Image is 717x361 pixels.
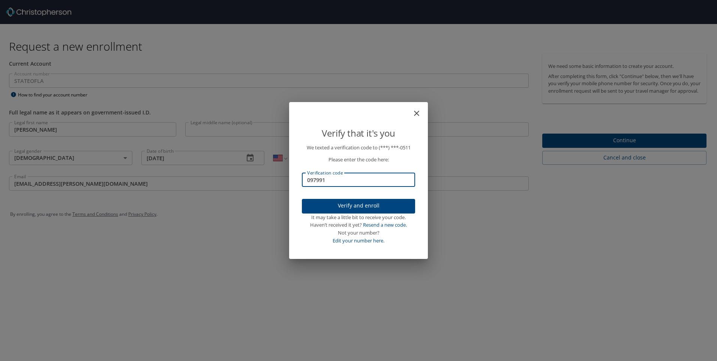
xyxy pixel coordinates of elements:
div: Haven’t received it yet? [302,221,415,229]
div: Not your number? [302,229,415,237]
p: We texted a verification code to (***) ***- 0511 [302,144,415,152]
p: Verify that it's you [302,126,415,140]
p: Please enter the code here: [302,156,415,164]
div: It may take a little bit to receive your code. [302,214,415,221]
button: Verify and enroll [302,199,415,214]
button: close [416,105,425,114]
a: Resend a new code. [363,221,407,228]
span: Verify and enroll [308,201,409,211]
a: Edit your number here. [333,237,384,244]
